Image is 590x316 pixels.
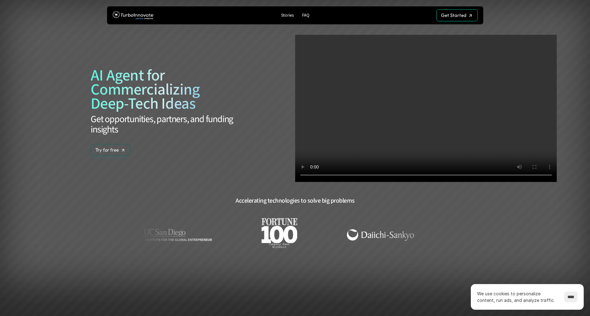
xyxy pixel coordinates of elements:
a: Stories [279,11,296,20]
p: Get Started [441,13,466,18]
p: FAQ [302,13,309,18]
p: We use cookies to personalize content, run ads, and analyze traffic. [477,290,558,303]
img: TurboInnovate Logo [113,10,153,21]
p: Stories [281,13,294,18]
a: FAQ [300,11,312,20]
a: Get Started [436,9,478,21]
